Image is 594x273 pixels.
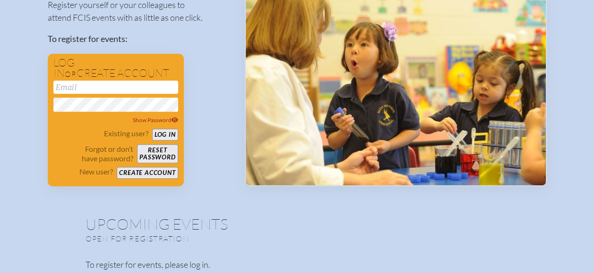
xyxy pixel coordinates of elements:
h1: Log in create account [53,58,178,79]
p: Existing user? [104,129,148,138]
p: To register for events, please log in. [86,258,509,271]
p: Open for registration [86,234,335,243]
button: Log in [152,129,178,141]
p: New user? [79,167,113,176]
p: Forgot or don’t have password? [53,144,134,163]
p: To register for events: [48,33,230,45]
span: Show Password [133,116,178,124]
h1: Upcoming Events [86,216,509,232]
span: or [65,69,77,79]
button: Create account [117,167,178,179]
button: Resetpassword [137,144,178,163]
input: Email [53,81,178,94]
